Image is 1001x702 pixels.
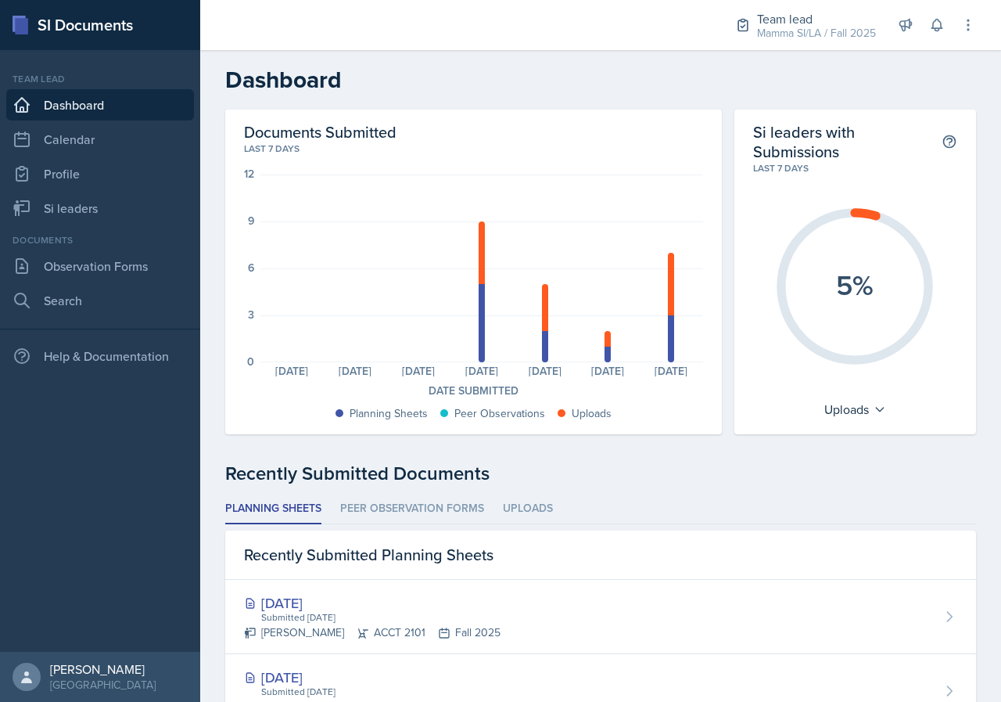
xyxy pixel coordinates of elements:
div: Recently Submitted Planning Sheets [225,531,976,580]
li: Peer Observation Forms [340,494,484,524]
div: Help & Documentation [6,340,194,372]
div: Uploads [572,405,612,422]
li: Uploads [503,494,553,524]
a: Search [6,285,194,316]
a: Profile [6,158,194,189]
h2: Si leaders with Submissions [753,122,942,161]
a: Si leaders [6,193,194,224]
div: [PERSON_NAME] [50,661,156,677]
div: 0 [247,356,254,367]
div: Last 7 days [244,142,703,156]
div: Team lead [757,9,876,28]
div: Recently Submitted Documents [225,459,976,488]
div: [DATE] [324,365,387,376]
h2: Documents Submitted [244,122,703,142]
div: Submitted [DATE] [260,685,500,699]
a: Calendar [6,124,194,155]
div: Planning Sheets [350,405,428,422]
li: Planning Sheets [225,494,321,524]
div: Uploads [816,397,894,422]
div: 12 [244,168,254,179]
a: [DATE] Submitted [DATE] [PERSON_NAME]ACCT 2101Fall 2025 [225,580,976,654]
div: Last 7 days [753,161,957,175]
h2: Dashboard [225,66,976,94]
div: Documents [6,233,194,247]
div: [DATE] [244,592,500,614]
div: Mamma SI/LA / Fall 2025 [757,25,876,41]
div: [GEOGRAPHIC_DATA] [50,677,156,693]
div: [DATE] [387,365,450,376]
div: 3 [248,309,254,320]
div: Date Submitted [244,383,703,399]
div: [DATE] [513,365,576,376]
div: Submitted [DATE] [260,610,500,625]
a: Observation Forms [6,250,194,282]
div: Team lead [6,72,194,86]
div: [PERSON_NAME] ACCT 2101 Fall 2025 [244,625,500,641]
div: [DATE] [244,667,500,688]
div: 6 [248,262,254,273]
div: [DATE] [640,365,703,376]
div: Peer Observations [454,405,545,422]
a: Dashboard [6,89,194,121]
div: [DATE] [260,365,324,376]
div: [DATE] [576,365,640,376]
text: 5% [836,264,874,304]
div: 9 [248,215,254,226]
div: [DATE] [450,365,513,376]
